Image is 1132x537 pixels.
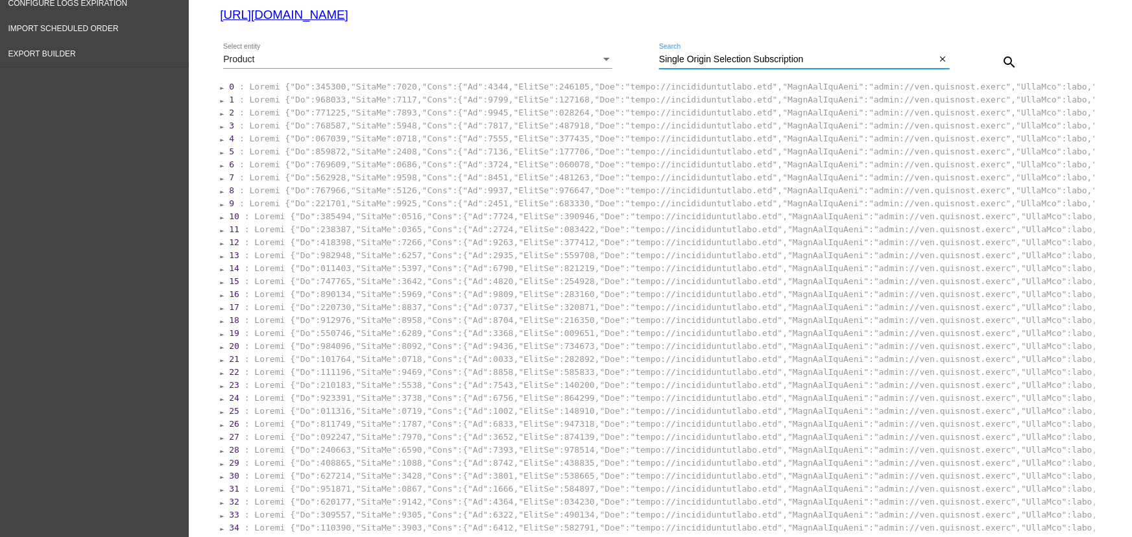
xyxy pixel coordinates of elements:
span: 0 [229,82,234,91]
span: 13 [229,250,239,260]
span: : [239,134,245,143]
span: 28 [229,445,239,455]
span: 3 [229,121,234,130]
span: : [245,263,250,273]
span: 17 [229,302,239,312]
span: Import Scheduled Order [8,24,119,33]
span: 27 [229,432,239,442]
span: : [245,471,250,481]
span: : [245,276,250,286]
span: 22 [229,367,239,377]
span: : [245,445,250,455]
button: Clear [936,53,950,66]
span: 7 [229,173,234,182]
span: 16 [229,289,239,299]
span: 11 [229,224,239,234]
span: 4 [229,134,234,143]
span: : [245,315,250,325]
span: 29 [229,458,239,468]
span: 21 [229,354,239,364]
span: : [245,484,250,494]
span: 6 [229,160,234,169]
span: 18 [229,315,239,325]
span: 2 [229,108,234,117]
span: : [245,432,250,442]
span: Product [223,54,254,64]
span: 31 [229,484,239,494]
mat-select: Select entity [223,54,612,65]
span: : [245,458,250,468]
span: 26 [229,419,239,429]
span: 9 [229,198,234,208]
mat-icon: search [1002,54,1017,70]
span: : [245,419,250,429]
span: 20 [229,341,239,351]
input: Search [659,54,936,65]
span: : [239,121,245,130]
span: 33 [229,510,239,519]
span: : [245,406,250,416]
span: : [245,354,250,364]
span: : [245,367,250,377]
span: : [245,289,250,299]
span: : [239,173,245,182]
span: : [239,147,245,156]
span: 10 [229,211,239,221]
span: 14 [229,263,239,273]
span: 1 [229,95,234,104]
span: : [239,108,245,117]
span: : [245,497,250,507]
span: : [245,341,250,351]
span: 24 [229,393,239,403]
span: 5 [229,147,234,156]
span: : [245,393,250,403]
span: : [245,380,250,390]
span: : [245,211,250,221]
span: : [239,95,245,104]
span: : [245,237,250,247]
span: 23 [229,380,239,390]
span: : [245,224,250,234]
span: : [245,302,250,312]
span: 32 [229,497,239,507]
a: [URL][DOMAIN_NAME] [220,8,348,21]
span: : [239,160,245,169]
span: : [245,523,250,532]
span: : [245,328,250,338]
span: 25 [229,406,239,416]
mat-icon: close [938,54,947,65]
span: 34 [229,523,239,532]
span: : [239,185,245,195]
span: Export Builder [8,49,76,58]
span: : [239,82,245,91]
span: : [239,198,245,208]
span: : [245,250,250,260]
span: 8 [229,185,234,195]
span: 15 [229,276,239,286]
span: : [245,510,250,519]
span: 19 [229,328,239,338]
span: 30 [229,471,239,481]
span: 12 [229,237,239,247]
